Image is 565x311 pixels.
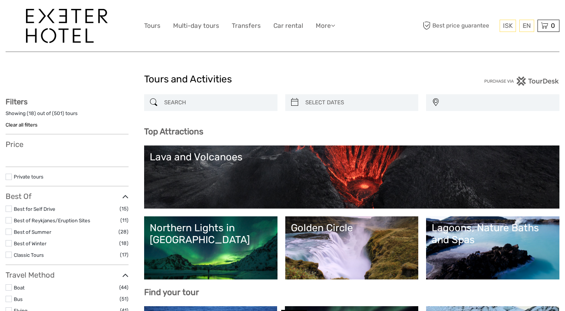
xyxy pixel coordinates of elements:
[291,222,413,234] div: Golden Circle
[14,240,46,246] a: Best of Winter
[173,20,219,31] a: Multi-day tours
[119,283,129,292] span: (44)
[120,216,129,225] span: (11)
[120,251,129,259] span: (17)
[432,222,554,246] div: Lagoons, Nature Baths and Spas
[29,110,34,117] label: 18
[144,73,421,85] h1: Tours and Activities
[144,20,160,31] a: Tours
[519,20,534,32] div: EN
[14,296,23,302] a: Bus
[120,295,129,303] span: (51)
[316,20,335,31] a: More
[144,287,199,297] b: Find your tour
[119,239,129,248] span: (18)
[6,192,129,201] h3: Best Of
[14,252,44,258] a: Classic Tours
[120,204,129,213] span: (15)
[150,222,272,246] div: Northern Lights in [GEOGRAPHIC_DATA]
[54,110,62,117] label: 501
[150,151,554,163] div: Lava and Volcanoes
[14,217,90,223] a: Best of Reykjanes/Eruption Sites
[6,122,38,128] a: Clear all filters
[161,96,274,109] input: SEARCH
[118,227,129,236] span: (28)
[232,20,261,31] a: Transfers
[14,174,43,180] a: Private tours
[6,97,27,106] strong: Filters
[302,96,415,109] input: SELECT DATES
[421,20,498,32] span: Best price guarantee
[26,9,108,43] img: 1336-96d47ae6-54fc-4907-bf00-0fbf285a6419_logo_big.jpg
[273,20,303,31] a: Car rental
[484,76,559,86] img: PurchaseViaTourDesk.png
[503,22,513,29] span: ISK
[6,110,129,121] div: Showing ( ) out of ( ) tours
[291,222,413,274] a: Golden Circle
[14,229,51,235] a: Best of Summer
[6,271,129,279] h3: Travel Method
[150,222,272,274] a: Northern Lights in [GEOGRAPHIC_DATA]
[432,222,554,274] a: Lagoons, Nature Baths and Spas
[14,285,25,291] a: Boat
[150,151,554,203] a: Lava and Volcanoes
[6,140,129,149] h3: Price
[144,127,203,137] b: Top Attractions
[14,206,55,212] a: Best for Self Drive
[550,22,556,29] span: 0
